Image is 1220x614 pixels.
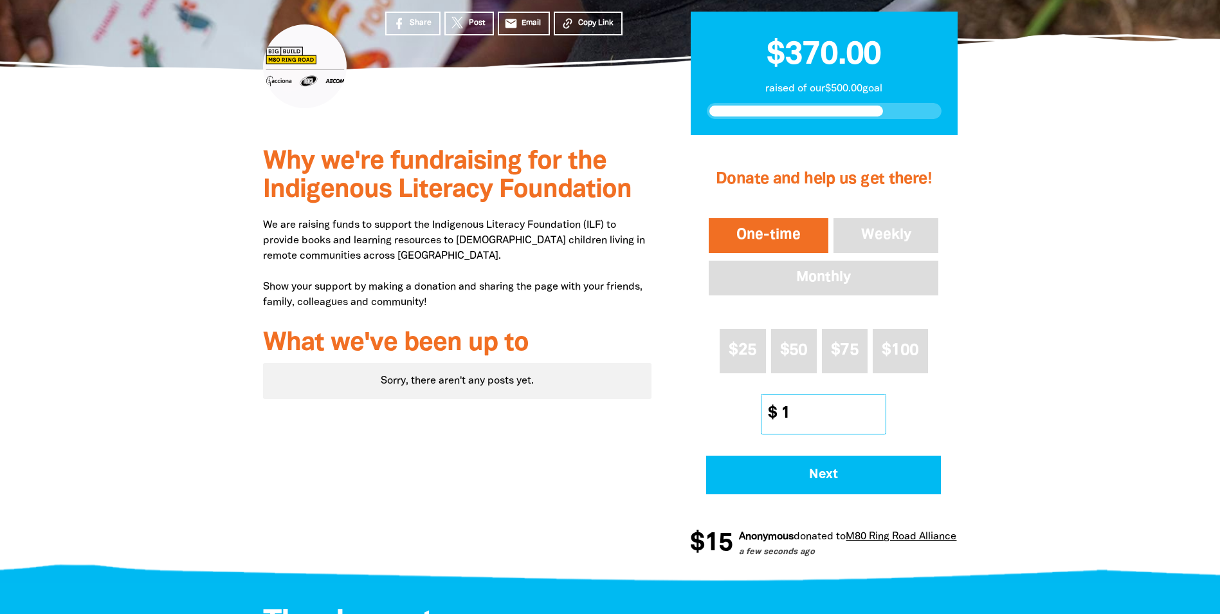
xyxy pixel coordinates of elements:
[822,329,868,373] button: $75
[578,17,614,29] span: Copy Link
[831,343,859,358] span: $75
[263,363,652,399] div: Sorry, there aren't any posts yet.
[707,81,942,97] p: raised of our $500.00 goal
[690,523,957,564] div: Donation stream
[706,216,831,256] button: One-time
[498,12,551,35] a: emailEmail
[410,17,432,29] span: Share
[738,546,956,559] p: a few seconds ago
[873,329,928,373] button: $100
[706,154,941,205] h2: Donate and help us get there!
[772,395,886,434] input: Other
[263,363,652,399] div: Paginated content
[729,343,756,358] span: $25
[767,41,881,70] span: $370.00
[689,531,732,557] span: $15
[793,532,845,541] span: donated to
[706,456,941,494] button: Pay with Credit Card
[554,12,623,35] button: Copy Link
[720,329,765,373] button: $25
[504,17,518,30] i: email
[263,218,652,310] p: We are raising funds to support the Indigenous Literacy Foundation (ILF) to provide books and lea...
[724,469,924,481] span: Next
[780,343,808,358] span: $50
[761,395,777,434] span: $
[845,532,956,541] a: M80 Ring Road Alliance
[522,17,541,29] span: Email
[469,17,485,29] span: Post
[263,330,652,358] h3: What we've been up to
[831,216,942,256] button: Weekly
[385,12,441,35] a: Share
[444,12,494,35] a: Post
[771,329,817,373] button: $50
[263,150,632,202] span: Why we're fundraising for the Indigenous Literacy Foundation
[706,258,941,298] button: Monthly
[738,532,793,541] em: Anonymous
[882,343,918,358] span: $100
